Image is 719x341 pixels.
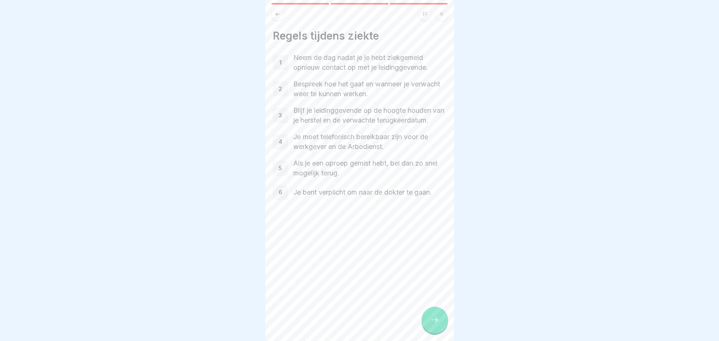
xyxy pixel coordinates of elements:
[279,165,282,172] p: 5
[293,187,446,197] p: Je bent verplicht om naar de dokter te gaan.
[273,29,446,42] h4: Regels tijdens ziekte
[293,53,446,72] p: Neem de dag nadat je je hebt ziekgemeld opnieuw contact op met je leidinggevende.
[279,189,282,196] p: 6
[293,79,446,99] p: Bespreek hoe het gaat en wanneer je verwacht weer te kunnen werken.
[293,132,446,152] p: Je moet telefonisch bereikbaar zijn voor de werkgever en de Arbodienst.
[293,106,446,125] p: Blijf je leidinggevende op de hoogte houden van je herstel en de verwachte terugkeerdatum.
[293,158,446,178] p: Als je een oproep gemist hebt, bel dan zo snel mogelijk terug.
[279,86,282,92] p: 2
[279,138,282,145] p: 4
[279,112,282,119] p: 3
[279,59,282,66] p: 1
